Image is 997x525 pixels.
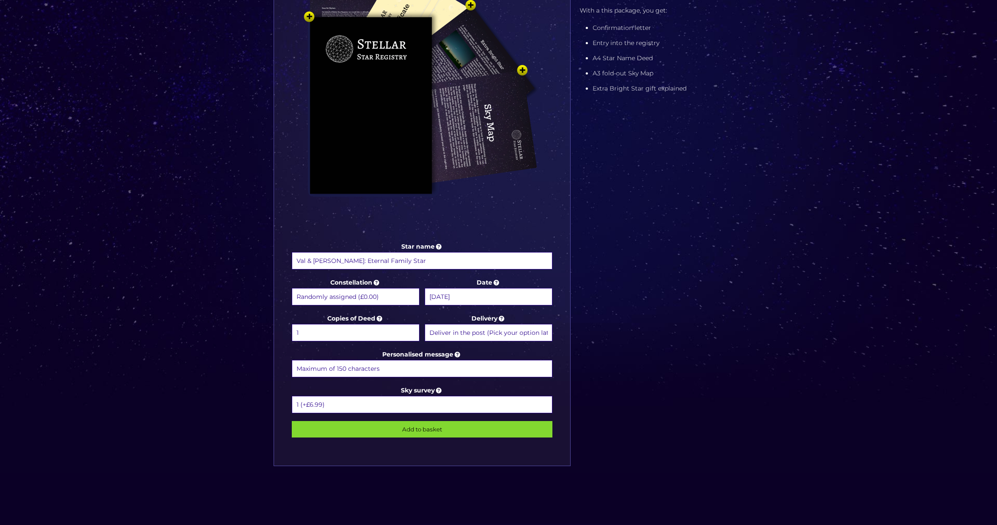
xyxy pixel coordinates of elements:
input: Star name [292,252,553,269]
input: Add to basket [292,421,553,437]
label: Date [425,277,552,307]
select: Constellation [292,288,419,305]
p: With a this package, you get: [580,5,723,16]
label: Star name [292,241,553,271]
select: Sky survey [292,396,553,413]
li: A3 fold-out Sky Map [593,68,723,79]
input: Personalised message [292,360,553,377]
li: Extra Bright Star gift explained [593,83,723,94]
li: A4 Star Name Deed [593,53,723,64]
label: Personalised message [292,349,553,379]
select: Delivery [425,324,552,341]
label: Copies of Deed [292,313,419,343]
li: Confirmation letter [593,23,723,33]
li: Entry into the registry [593,38,723,49]
a: Sky survey [401,386,443,394]
label: Delivery [425,313,552,343]
input: Date [425,288,552,305]
select: Copies of Deed [292,324,419,341]
label: Constellation [292,277,419,307]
